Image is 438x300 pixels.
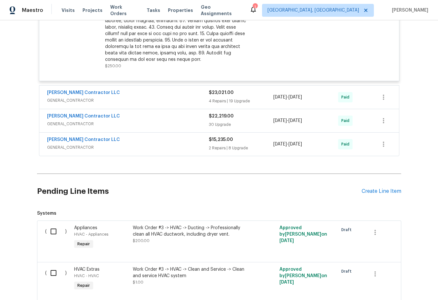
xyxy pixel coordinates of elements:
[133,280,143,284] span: $1.00
[362,188,401,194] div: Create Line Item
[62,7,75,14] span: Visits
[273,142,287,146] span: [DATE]
[37,176,362,206] h2: Pending Line Items
[209,90,234,95] span: $23,021.00
[273,94,302,100] span: -
[341,227,354,233] span: Draft
[74,267,100,272] span: HVAC Extras
[209,137,233,142] span: $15,235.00
[47,90,120,95] a: [PERSON_NAME] Contractor LLC
[74,232,108,236] span: HVAC - Appliances
[209,145,274,151] div: 2 Repairs | 8 Upgrade
[273,117,302,124] span: -
[105,64,121,68] span: $250.00
[288,95,302,99] span: [DATE]
[279,280,294,285] span: [DATE]
[47,97,209,104] span: GENERAL_CONTRACTOR
[341,117,352,124] span: Paid
[43,264,73,294] div: ( )
[209,98,274,104] div: 4 Repairs | 19 Upgrade
[147,8,160,13] span: Tasks
[273,118,287,123] span: [DATE]
[47,121,209,127] span: GENERAL_CONTRACTOR
[288,118,302,123] span: [DATE]
[253,4,257,10] div: 1
[83,7,102,14] span: Projects
[47,144,209,151] span: GENERAL_CONTRACTOR
[133,239,150,243] span: $200.00
[74,274,99,278] span: HVAC - HVAC
[279,267,327,285] span: Approved by [PERSON_NAME] on
[279,226,327,243] span: Approved by [PERSON_NAME] on
[47,137,120,142] a: [PERSON_NAME] Contractor LLC
[37,210,401,217] span: Systems
[273,95,287,99] span: [DATE]
[75,282,92,289] span: Repair
[389,7,428,14] span: [PERSON_NAME]
[47,114,120,118] a: [PERSON_NAME] Contractor LLC
[341,141,352,147] span: Paid
[22,7,43,14] span: Maestro
[201,4,242,17] span: Geo Assignments
[110,4,139,17] span: Work Orders
[273,141,302,147] span: -
[268,7,359,14] span: [GEOGRAPHIC_DATA], [GEOGRAPHIC_DATA]
[341,268,354,275] span: Draft
[133,225,246,238] div: Work Order #3 -> HVAC -> Ducting -> Professionally clean all HVAC ductwork, including dryer vent.
[209,114,234,118] span: $22,219.00
[209,121,274,128] div: 30 Upgrade
[288,142,302,146] span: [DATE]
[133,266,246,279] div: Work Order #3 -> HVAC -> Clean and Service -> Clean and service HVAC system
[279,239,294,243] span: [DATE]
[74,226,97,230] span: Appliances
[75,241,92,247] span: Repair
[168,7,193,14] span: Properties
[341,94,352,100] span: Paid
[43,223,73,252] div: ( )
